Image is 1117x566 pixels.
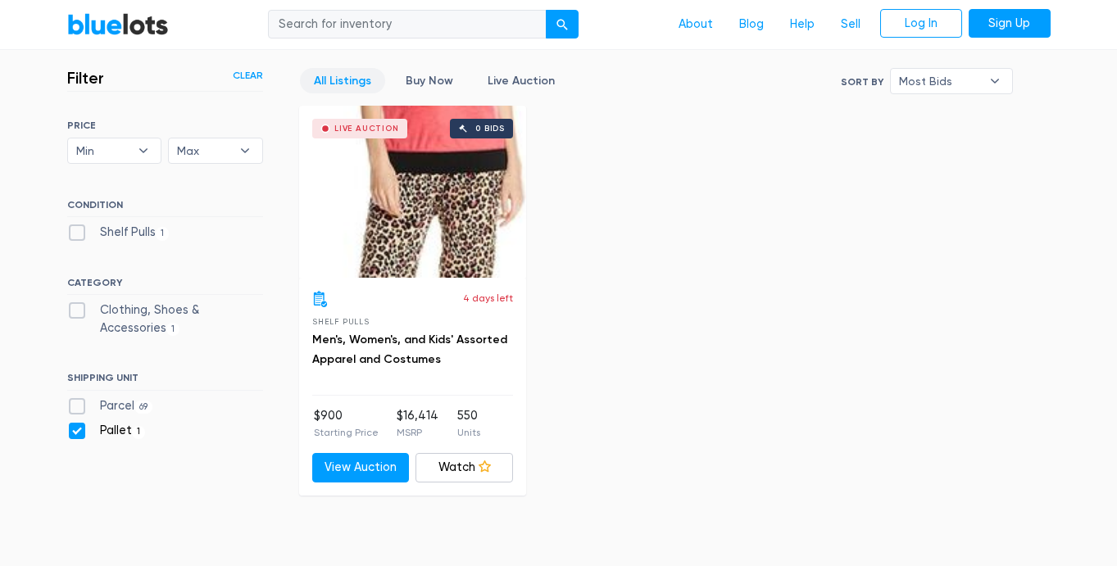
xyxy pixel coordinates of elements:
[978,69,1012,93] b: ▾
[177,138,231,163] span: Max
[828,9,874,40] a: Sell
[392,68,467,93] a: Buy Now
[126,138,161,163] b: ▾
[314,425,379,440] p: Starting Price
[67,301,263,337] label: Clothing, Shoes & Accessories
[899,69,981,93] span: Most Bids
[726,9,777,40] a: Blog
[67,68,104,88] h3: Filter
[880,9,962,38] a: Log In
[67,397,153,415] label: Parcel
[166,323,180,336] span: 1
[415,453,513,482] a: Watch
[76,138,130,163] span: Min
[334,125,399,133] div: Live Auction
[397,407,438,440] li: $16,414
[841,75,883,89] label: Sort By
[397,425,438,440] p: MSRP
[457,425,480,440] p: Units
[312,453,410,482] a: View Auction
[67,12,169,36] a: BlueLots
[300,68,385,93] a: All Listings
[67,422,146,440] label: Pallet
[67,224,170,242] label: Shelf Pulls
[67,277,263,295] h6: CATEGORY
[474,68,569,93] a: Live Auction
[67,120,263,131] h6: PRICE
[67,199,263,217] h6: CONDITION
[475,125,505,133] div: 0 bids
[463,291,513,306] p: 4 days left
[233,68,263,83] a: Clear
[314,407,379,440] li: $900
[665,9,726,40] a: About
[156,227,170,240] span: 1
[777,9,828,40] a: Help
[299,106,526,278] a: Live Auction 0 bids
[312,317,370,326] span: Shelf Pulls
[67,372,263,390] h6: SHIPPING UNIT
[228,138,262,163] b: ▾
[969,9,1051,38] a: Sign Up
[132,426,146,439] span: 1
[457,407,480,440] li: 550
[134,401,153,414] span: 69
[312,333,507,366] a: Men's, Women's, and Kids' Assorted Apparel and Costumes
[268,10,547,39] input: Search for inventory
